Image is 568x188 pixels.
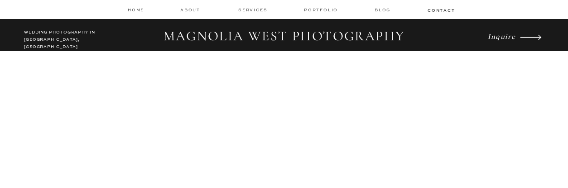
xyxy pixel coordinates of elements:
a: about [180,7,203,13]
a: contact [428,7,454,13]
a: Blog [375,7,393,13]
i: Inquire [488,32,515,40]
a: home [128,7,145,13]
a: Portfolio [304,7,340,13]
h2: WEDDING PHOTOGRAPHY IN [GEOGRAPHIC_DATA], [GEOGRAPHIC_DATA] [24,29,104,45]
h2: MAGNOLIA WEST PHOTOGRAPHY [157,28,411,45]
a: Inquire [488,30,518,43]
a: services [238,7,269,13]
